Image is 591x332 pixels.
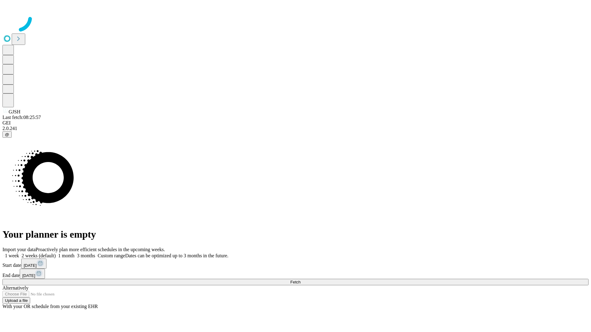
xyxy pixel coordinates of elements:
[9,109,20,114] span: GJSH
[2,279,589,285] button: Fetch
[22,273,35,278] span: [DATE]
[5,253,19,258] span: 1 week
[77,253,95,258] span: 3 months
[36,247,165,252] span: Proactively plan more efficient schedules in the upcoming weeks.
[21,259,46,269] button: [DATE]
[125,253,228,258] span: Dates can be optimized up to 3 months in the future.
[2,120,589,126] div: GEI
[24,263,37,268] span: [DATE]
[98,253,125,258] span: Custom range
[2,285,28,290] span: Alternatively
[22,253,56,258] span: 2 weeks (default)
[2,126,589,131] div: 2.0.241
[2,115,41,120] span: Last fetch: 08:25:57
[2,131,12,138] button: @
[2,304,98,309] span: With your OR schedule from your existing EHR
[20,269,45,279] button: [DATE]
[2,259,589,269] div: Start date
[58,253,74,258] span: 1 month
[290,280,300,284] span: Fetch
[2,229,589,240] h1: Your planner is empty
[2,269,589,279] div: End date
[2,247,36,252] span: Import your data
[5,132,9,137] span: @
[2,297,30,304] button: Upload a file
